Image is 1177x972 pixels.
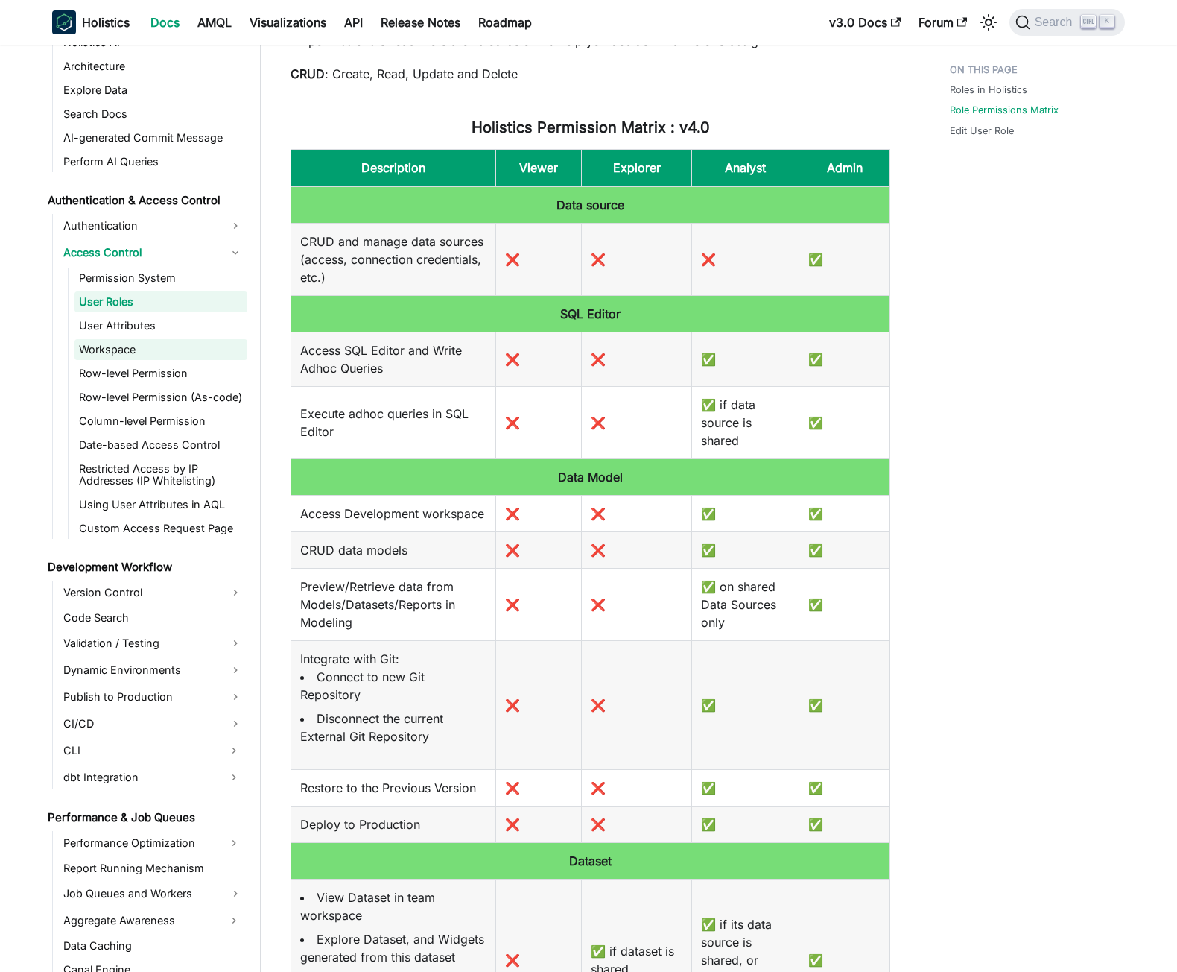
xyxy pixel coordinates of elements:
a: Forum [910,10,976,34]
td: ❌ [581,806,692,842]
td: ✅ [692,531,799,568]
td: ❌ [581,531,692,568]
a: Explore Data [59,80,247,101]
b: SQL Editor [560,306,621,321]
a: Docs [142,10,188,34]
td: ❌ [581,495,692,531]
td: Preview/Retrieve data from Models/Datasets/Reports in Modeling [291,568,496,640]
li: View Dataset in team workspace [300,889,486,924]
a: AI-generated Commit Message [59,127,247,148]
td: ✅ [799,806,890,842]
td: Deploy to Production [291,806,496,842]
td: ✅ on shared Data Sources only [692,568,799,640]
a: HolisticsHolistics [52,10,130,34]
td: ❌ [496,769,581,806]
th: Analyst [692,149,799,186]
b: Dataset [569,853,612,868]
td: ❌ [496,386,581,458]
td: ✅ [692,769,799,806]
a: Roadmap [469,10,541,34]
td: ✅ [692,640,799,769]
td: ✅ [692,806,799,842]
a: Aggregate Awareness [59,909,221,932]
td: ❌ [581,386,692,458]
td: ✅ [799,495,890,531]
a: Authentication & Access Control [43,190,247,211]
td: ✅ [692,495,799,531]
a: Search Docs [59,104,247,124]
a: Edit User Role [950,124,1014,138]
a: Workspace [74,339,247,360]
td: ❌ [581,568,692,640]
a: Version Control [59,581,247,605]
td: ❌ [496,332,581,386]
td: ✅ [799,568,890,640]
a: AMQL [188,10,241,34]
a: Role Permissions Matrix [950,103,1059,117]
a: Architecture [59,56,247,77]
a: Restricted Access by IP Addresses (IP Whitelisting) [74,458,247,491]
a: CI/CD [59,712,247,736]
td: Access Development workspace [291,495,496,531]
button: Expand sidebar category 'dbt Integration' [221,766,247,789]
li: Disconnect the current External Git Repository [300,710,486,745]
th: Description [291,149,496,186]
a: Column-level Permission [74,411,247,432]
nav: Docs sidebar [37,45,261,972]
td: CRUD data models [291,531,496,568]
a: Job Queues and Workers [59,882,247,906]
b: Data source [556,198,624,212]
button: Expand sidebar category 'Aggregate Awareness' [221,909,247,932]
img: Holistics [52,10,76,34]
a: User Attributes [74,315,247,336]
kbd: K [1100,15,1114,28]
a: Row-level Permission [74,363,247,384]
td: ❌ [496,495,581,531]
a: Perform AI Queries [59,151,247,172]
td: ❌ [581,769,692,806]
a: Development Workflow [43,557,247,578]
td: ✅ [799,386,890,458]
td: ❌ [581,332,692,386]
a: v3.0 Docs [820,10,910,34]
a: Permission System [74,268,247,288]
li: Explore Dataset, and Widgets generated from this dataset [300,930,486,966]
p: : Create, Read, Update and Delete [291,65,890,83]
a: Using User Attributes in AQL [74,494,247,515]
th: Explorer [581,149,692,186]
a: Custom Access Request Page [74,518,247,539]
a: Visualizations [241,10,335,34]
b: Data Model [558,470,623,485]
td: ❌ [692,223,799,295]
a: Publish to Production [59,685,247,709]
td: CRUD and manage data sources (access, connection credentials, etc.) [291,223,496,295]
span: Search [1030,16,1082,29]
td: ✅ [799,531,890,568]
p: Integrate with Git: [300,650,486,745]
a: Validation / Testing [59,631,247,655]
button: Switch between dark and light mode (currently light mode) [977,10,1000,34]
td: ❌ [581,223,692,295]
a: Report Running Mechanism [59,858,247,879]
td: ❌ [496,806,581,842]
a: Data Caching [59,935,247,956]
th: Admin [799,149,890,186]
a: Roles in Holistics [950,83,1027,97]
strong: CRUD [291,66,325,81]
td: ❌ [496,531,581,568]
a: Code Search [59,607,247,628]
td: Access SQL Editor and Write Adhoc Queries [291,332,496,386]
a: Authentication [59,214,247,238]
a: Release Notes [372,10,469,34]
h3: Holistics Permission Matrix : v4.0 [291,119,890,137]
a: Access Control [59,241,247,265]
td: ❌ [496,640,581,769]
a: Row-level Permission (As-code) [74,387,247,408]
td: ✅ [799,769,890,806]
a: Performance & Job Queues [43,807,247,828]
td: ✅ [799,640,890,769]
td: ❌ [496,223,581,295]
th: Viewer [496,149,581,186]
button: Expand sidebar category 'CLI' [221,739,247,763]
button: Search (Ctrl+K) [1009,9,1125,36]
